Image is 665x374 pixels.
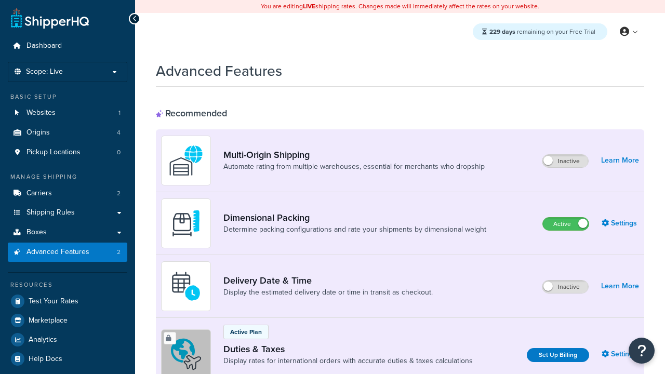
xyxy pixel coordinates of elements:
a: Boxes [8,223,127,242]
li: Origins [8,123,127,142]
a: Shipping Rules [8,203,127,222]
strong: 229 days [489,27,515,36]
h1: Advanced Features [156,61,282,81]
li: Pickup Locations [8,143,127,162]
span: 0 [117,148,121,157]
span: 2 [117,248,121,257]
a: Advanced Features2 [8,243,127,262]
a: Dimensional Packing [223,212,486,223]
span: remaining on your Free Trial [489,27,595,36]
div: Resources [8,280,127,289]
span: Marketplace [29,316,68,325]
span: 1 [118,109,121,117]
a: Test Your Rates [8,292,127,311]
span: Carriers [26,189,52,198]
a: Analytics [8,330,127,349]
a: Marketplace [8,311,127,330]
a: Multi-Origin Shipping [223,149,485,161]
span: 4 [117,128,121,137]
a: Delivery Date & Time [223,275,433,286]
a: Automate rating from multiple warehouses, essential for merchants who dropship [223,162,485,172]
div: Recommended [156,108,227,119]
span: Origins [26,128,50,137]
label: Inactive [542,280,588,293]
b: LIVE [303,2,315,11]
a: Dashboard [8,36,127,56]
span: Test Your Rates [29,297,78,306]
a: Origins4 [8,123,127,142]
span: Pickup Locations [26,148,81,157]
img: DTVBYsAAAAAASUVORK5CYII= [168,205,204,242]
a: Learn More [601,279,639,293]
img: gfkeb5ejjkALwAAAABJRU5ErkJggg== [168,268,204,304]
li: Advanced Features [8,243,127,262]
div: Basic Setup [8,92,127,101]
span: Scope: Live [26,68,63,76]
a: Settings [602,216,639,231]
a: Help Docs [8,350,127,368]
span: Boxes [26,228,47,237]
a: Determine packing configurations and rate your shipments by dimensional weight [223,224,486,235]
div: Manage Shipping [8,172,127,181]
button: Open Resource Center [629,338,655,364]
a: Carriers2 [8,184,127,203]
span: Dashboard [26,42,62,50]
span: Help Docs [29,355,62,364]
a: Settings [602,347,639,362]
a: Websites1 [8,103,127,123]
a: Display the estimated delivery date or time in transit as checkout. [223,287,433,298]
span: Analytics [29,336,57,344]
span: Shipping Rules [26,208,75,217]
label: Inactive [542,155,588,167]
a: Duties & Taxes [223,343,473,355]
span: 2 [117,189,121,198]
img: WatD5o0RtDAAAAAElFTkSuQmCC [168,142,204,179]
a: Display rates for international orders with accurate duties & taxes calculations [223,356,473,366]
span: Websites [26,109,56,117]
span: Advanced Features [26,248,89,257]
a: Pickup Locations0 [8,143,127,162]
a: Learn More [601,153,639,168]
label: Active [543,218,589,230]
li: Websites [8,103,127,123]
p: Active Plan [230,327,262,337]
a: Set Up Billing [527,348,589,362]
li: Carriers [8,184,127,203]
